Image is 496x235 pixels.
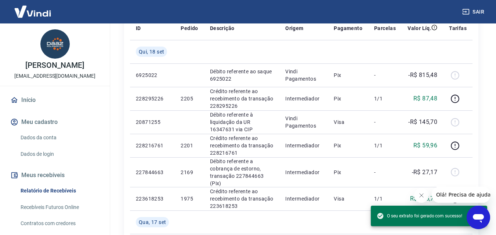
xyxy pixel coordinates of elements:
[181,195,198,202] p: 1975
[136,195,169,202] p: 223618253
[377,212,462,220] span: O seu extrato foi gerado com sucesso!
[285,169,322,176] p: Intermediador
[136,25,141,32] p: ID
[210,25,235,32] p: Descrição
[374,25,396,32] p: Parcelas
[9,114,101,130] button: Meu cadastro
[412,168,438,177] p: -R$ 27,17
[14,72,95,80] p: [EMAIL_ADDRESS][DOMAIN_NAME]
[449,25,467,32] p: Tarifas
[285,142,322,149] p: Intermediador
[136,71,169,79] p: 6925022
[18,200,101,215] a: Recebíveis Futuros Online
[413,94,437,103] p: R$ 87,48
[285,195,322,202] p: Intermediador
[210,111,274,133] p: Débito referente à liquidação da UR 16347631 via CIP
[334,118,362,126] p: Visa
[136,118,169,126] p: 20871255
[374,142,396,149] p: 1/1
[374,71,396,79] p: -
[334,95,362,102] p: Pix
[181,95,198,102] p: 2205
[210,135,274,157] p: Crédito referente ao recebimento da transação 228216761
[136,169,169,176] p: 227844663
[25,62,84,69] p: [PERSON_NAME]
[40,29,70,59] img: 0db8e0c4-2ab7-4be5-88e6-597d13481b44.jpeg
[18,147,101,162] a: Dados de login
[334,195,362,202] p: Visa
[210,188,274,210] p: Crédito referente ao recebimento da transação 223618253
[413,141,437,150] p: R$ 59,96
[285,95,322,102] p: Intermediador
[210,158,274,187] p: Débito referente a cobrança de estorno, transação 227844663 (Pix)
[414,188,429,203] iframe: Fechar mensagem
[181,169,198,176] p: 2169
[408,25,431,32] p: Valor Líq.
[9,92,101,108] a: Início
[374,195,396,202] p: 1/1
[136,142,169,149] p: 228216761
[139,219,166,226] span: Qua, 17 set
[18,183,101,198] a: Relatório de Recebíveis
[285,68,322,82] p: Vindi Pagamentos
[374,169,396,176] p: -
[9,167,101,183] button: Meus recebíveis
[334,71,362,79] p: Pix
[285,115,322,129] p: Vindi Pagamentos
[432,187,490,203] iframe: Mensagem da empresa
[467,206,490,229] iframe: Botão para abrir a janela de mensagens
[461,5,487,19] button: Sair
[136,95,169,102] p: 228295226
[285,25,303,32] p: Origem
[181,142,198,149] p: 2201
[181,25,198,32] p: Pedido
[374,95,396,102] p: 1/1
[408,118,437,126] p: -R$ 145,70
[334,25,362,32] p: Pagamento
[9,0,57,23] img: Vindi
[408,71,437,80] p: -R$ 815,48
[18,216,101,231] a: Contratos com credores
[334,142,362,149] p: Pix
[139,48,164,55] span: Qui, 18 set
[210,68,274,82] p: Débito referente ao saque 6925022
[374,118,396,126] p: -
[18,130,101,145] a: Dados da conta
[4,5,62,11] span: Olá! Precisa de ajuda?
[210,88,274,110] p: Crédito referente ao recebimento da transação 228295226
[410,194,438,203] p: R$ 145,70
[334,169,362,176] p: Pix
